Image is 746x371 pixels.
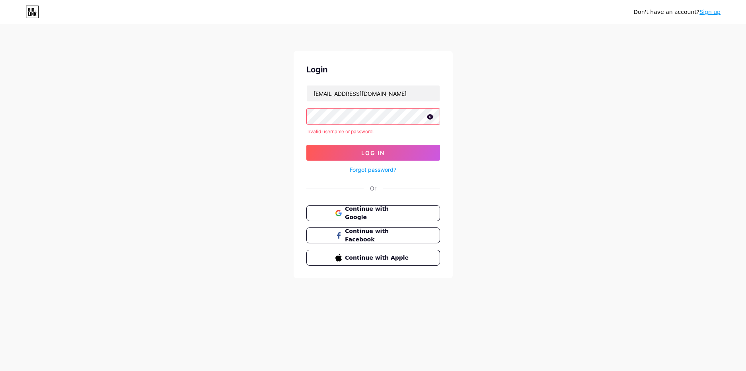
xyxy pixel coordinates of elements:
a: Sign up [699,9,721,15]
input: Username [307,85,440,101]
a: Forgot password? [350,165,396,174]
button: Continue with Facebook [306,227,440,243]
button: Log In [306,145,440,161]
span: Continue with Google [345,205,411,221]
span: Continue with Facebook [345,227,411,244]
button: Continue with Apple [306,250,440,266]
div: Invalid username or password. [306,128,440,135]
span: Log In [361,150,385,156]
button: Continue with Google [306,205,440,221]
div: Or [370,184,376,192]
div: Login [306,64,440,76]
div: Don't have an account? [633,8,721,16]
span: Continue with Apple [345,254,411,262]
